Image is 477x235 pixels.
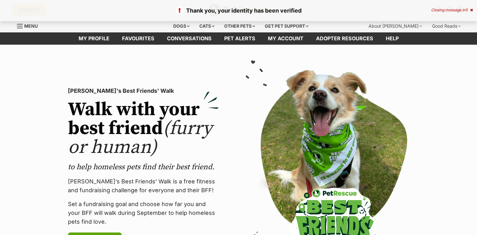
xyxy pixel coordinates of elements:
[380,32,405,45] a: Help
[17,20,42,31] a: Menu
[260,20,313,32] div: Get pet support
[310,32,380,45] a: Adopter resources
[68,100,219,157] h2: Walk with your best friend
[68,200,219,226] p: Set a fundraising goal and choose how far you and your BFF will walk during September to help hom...
[161,32,218,45] a: conversations
[68,177,219,195] p: [PERSON_NAME]’s Best Friends' Walk is a free fitness and fundraising challenge for everyone and t...
[220,20,259,32] div: Other pets
[68,162,219,172] p: to help homeless pets find their best friend.
[218,32,262,45] a: Pet alerts
[24,23,38,29] span: Menu
[364,20,426,32] div: About [PERSON_NAME]
[68,87,219,95] p: [PERSON_NAME]'s Best Friends' Walk
[195,20,219,32] div: Cats
[428,20,465,32] div: Good Reads
[72,32,116,45] a: My profile
[169,20,194,32] div: Dogs
[262,32,310,45] a: My account
[68,117,212,159] span: (furry or human)
[116,32,161,45] a: Favourites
